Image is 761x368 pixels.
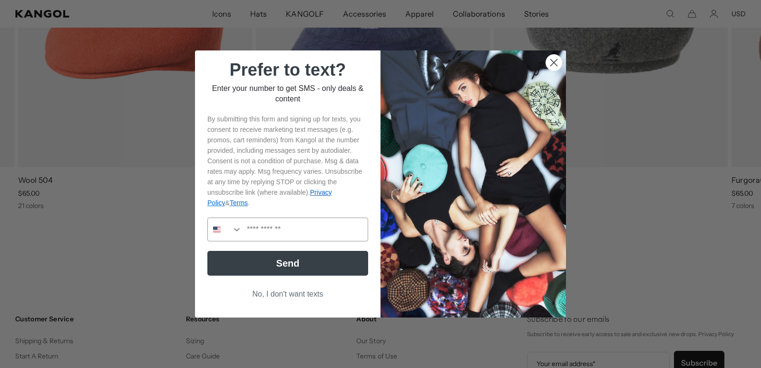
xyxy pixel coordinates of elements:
[207,285,368,303] button: No, I don't want texts
[212,84,364,103] span: Enter your number to get SMS - only deals & content
[207,251,368,276] button: Send
[213,226,221,233] img: United States
[546,54,562,71] button: Close dialog
[230,199,248,207] a: Terms
[230,60,346,80] span: Prefer to text?
[380,50,566,318] img: 32d93059-7686-46ce-88e0-f8be1b64b1a2.jpeg
[242,218,368,241] input: Phone Number
[208,218,242,241] button: Search Countries
[207,114,368,208] p: By submitting this form and signing up for texts, you consent to receive marketing text messages ...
